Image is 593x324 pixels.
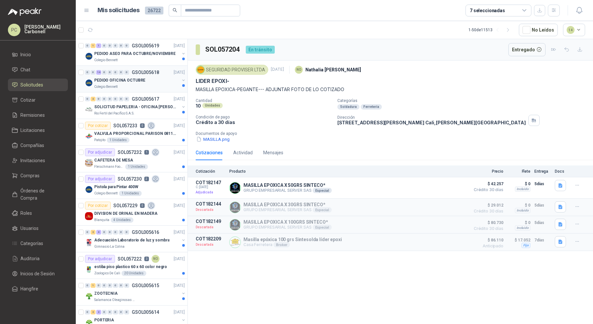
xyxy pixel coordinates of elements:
[196,169,225,174] p: Cotización
[263,149,283,156] div: Mensajes
[243,237,342,242] p: Masilla epóxica 100 grs Sintesolda líder epoxi
[85,292,93,300] img: Company Logo
[85,68,186,89] a: 0 0 14 0 0 0 0 0 GSOL005618[DATE] Company LogoPEDIDO OFICINA OCTUBREColegio Bennett
[8,252,68,265] a: Auditoria
[94,84,118,89] p: Colegio Bennett
[94,297,136,303] p: Salamanca Oleaginosas SAS
[196,207,225,213] p: Descartada
[555,169,568,174] p: Docs
[94,164,124,169] p: Fleischmann Foods S.A.
[140,123,145,128] p: 0
[174,229,185,236] p: [DATE]
[144,257,149,261] p: 3
[20,187,62,202] span: Órdenes de Compra
[124,230,129,235] div: 0
[8,24,20,36] div: PC
[132,43,159,48] p: GSOL005619
[273,242,290,247] div: Broker
[20,210,32,217] span: Roles
[470,7,505,14] div: 7 seleccionadas
[94,104,176,110] p: SOLICITUD PAPELERIA - OFICINA [PERSON_NAME]
[85,43,90,48] div: 0
[313,207,332,212] div: Especial
[119,97,124,101] div: 0
[174,149,185,156] p: [DATE]
[119,191,142,196] div: 1 Unidades
[173,8,177,12] span: search
[20,112,45,119] span: Remisiones
[563,24,585,36] button: 14
[196,86,585,93] p: MASILLA EPOXICA-PEGANTE--- ADJUNTAR FOTO DE LO COTIZADO
[174,123,185,129] p: [DATE]
[91,283,96,288] div: 1
[85,122,111,130] div: Por cotizar
[243,242,342,247] p: Casa Ferretera
[361,104,382,110] div: Ferretería
[124,43,129,48] div: 0
[515,208,530,213] div: Incluido
[8,63,68,76] a: Chat
[76,172,187,199] a: Por adjudicarSOL0572302[DATE] Company LogoPistola para Pintar 400WColegio Bennett1 Unidades
[20,66,30,73] span: Chat
[144,177,149,181] p: 2
[174,96,185,102] p: [DATE]
[96,230,101,235] div: 4
[113,97,118,101] div: 0
[8,267,68,280] a: Inicios de Sesión
[145,7,163,14] span: 26722
[85,175,115,183] div: Por adjudicar
[519,24,558,36] button: No Leídos
[196,136,230,143] button: MASILLA.png
[20,81,43,88] span: Solicitudes
[174,203,185,209] p: [DATE]
[107,137,129,143] div: 1 Unidades
[132,310,159,314] p: GSOL005614
[107,97,112,101] div: 0
[468,25,514,35] div: 1 - 50 de 11513
[85,255,115,263] div: Por adjudicar
[94,290,118,297] p: ZOOTECNIA
[124,283,129,288] div: 0
[132,70,159,75] p: GSOL005618
[20,142,44,149] span: Compañías
[196,98,332,103] p: Cantidad
[102,70,107,75] div: 0
[113,70,118,75] div: 0
[337,98,590,103] p: Categorías
[507,201,530,209] p: $ 0
[94,51,176,57] p: PEDIDO ASEO PARA OCTUBRE/NOVIEMBRE
[94,211,157,217] p: DIVISION DE ORINAL EN MADERA
[94,271,120,276] p: Zoologico De Cali
[125,164,148,169] div: 1 Unidades
[91,97,96,101] div: 2
[8,283,68,295] a: Hangfire
[20,285,38,292] span: Hangfire
[94,157,133,163] p: CAFETERA DE MESA
[20,51,31,58] span: Inicio
[107,310,112,314] div: 0
[230,237,240,248] img: Company Logo
[76,252,187,279] a: Por adjudicarSOL0572223NO[DATE] Company Logoestiba piso plastico 60 x 60 color negroZoologico De ...
[124,310,129,314] div: 0
[271,66,284,73] p: [DATE]
[96,43,101,48] div: 1
[118,150,142,155] p: SOL057232
[196,185,225,189] span: C: [DATE]
[230,183,240,193] img: Company Logo
[243,188,332,193] p: GRUPO EMPRESARIAL SERVER SAS
[111,217,133,223] div: 4 Unidades
[94,191,118,196] p: Colegio Bennett
[507,219,530,227] p: $ 0
[20,225,39,232] span: Usuarios
[196,115,332,119] p: Condición de pago
[174,69,185,76] p: [DATE]
[107,43,112,48] div: 0
[85,212,93,220] img: Company Logo
[85,202,111,210] div: Por cotizar
[85,282,186,303] a: 0 1 0 0 0 0 0 0 GSOL005615[DATE] Company LogoZOOTECNIASalamanca Oleaginosas SAS
[174,309,185,315] p: [DATE]
[8,185,68,204] a: Órdenes de Compra
[94,244,125,249] p: Gimnasio La Colina
[20,127,45,134] span: Licitaciones
[119,230,124,235] div: 0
